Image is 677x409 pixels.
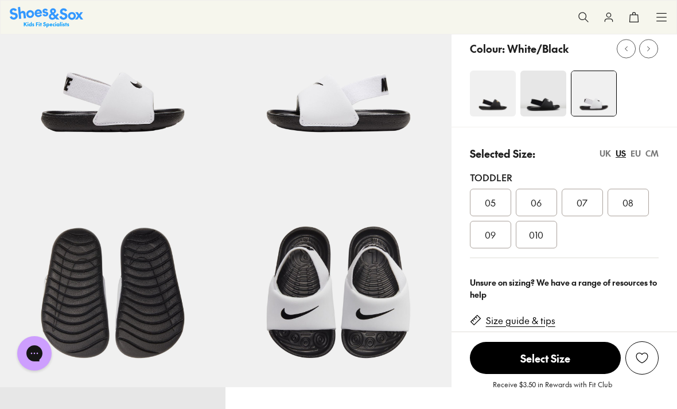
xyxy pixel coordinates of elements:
[470,170,659,184] div: Toddler
[631,147,641,159] div: EU
[520,71,566,116] img: 5_1
[507,41,569,56] p: White/Black
[225,161,451,387] img: 7-281377_1
[645,147,659,159] div: CM
[470,342,621,374] span: Select Size
[10,7,83,27] img: SNS_Logo_Responsive.svg
[470,341,621,375] button: Select Size
[600,147,611,159] div: UK
[571,71,616,116] img: 4-281374_1
[625,341,659,375] button: Add to Wishlist
[485,196,496,209] span: 05
[622,196,633,209] span: 08
[470,276,659,301] div: Unsure on sizing? We have a range of resources to help
[470,71,516,116] img: 4-407380_1
[529,228,543,241] span: 010
[493,379,612,400] p: Receive $3.50 in Rewards with Fit Club
[470,41,505,56] p: Colour:
[10,7,83,27] a: Shoes & Sox
[577,196,587,209] span: 07
[616,147,626,159] div: US
[485,228,496,241] span: 09
[470,146,535,161] p: Selected Size:
[486,314,555,327] a: Size guide & tips
[11,332,57,375] iframe: Gorgias live chat messenger
[531,196,542,209] span: 06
